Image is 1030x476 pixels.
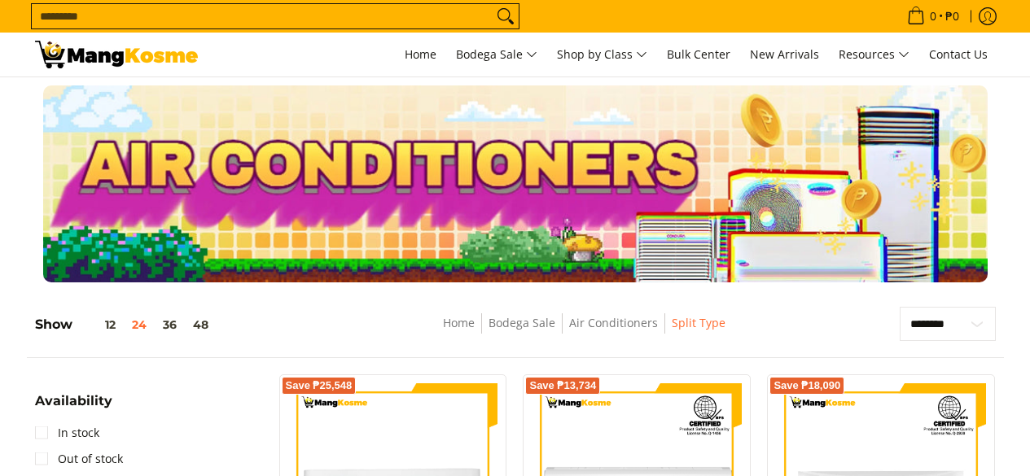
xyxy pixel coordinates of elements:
span: Split Type [672,313,725,334]
img: Bodega Sale Aircon l Mang Kosme: Home Appliances Warehouse Sale Split Type [35,41,198,68]
span: Availability [35,395,112,408]
button: 24 [124,318,155,331]
span: Save ₱18,090 [774,381,840,391]
a: Home [443,315,475,330]
span: Shop by Class [557,45,647,65]
span: Resources [839,45,909,65]
a: In stock [35,420,99,446]
nav: Breadcrumbs [329,313,839,350]
a: Air Conditioners [569,315,658,330]
span: ₱0 [943,11,962,22]
span: Save ₱13,734 [529,381,596,391]
button: Search [493,4,519,28]
span: Bodega Sale [456,45,537,65]
span: Home [405,46,436,62]
button: 36 [155,318,185,331]
a: Bulk Center [659,33,739,76]
h5: Show [35,317,217,333]
summary: Open [35,395,112,420]
button: 12 [72,318,124,331]
span: New Arrivals [750,46,819,62]
a: Out of stock [35,446,123,472]
span: Bulk Center [667,46,730,62]
a: Bodega Sale [489,315,555,330]
a: New Arrivals [742,33,827,76]
a: Bodega Sale [448,33,546,76]
a: Shop by Class [549,33,655,76]
a: Home [397,33,445,76]
button: 48 [185,318,217,331]
span: 0 [927,11,939,22]
span: Contact Us [929,46,988,62]
a: Contact Us [921,33,996,76]
span: • [902,7,964,25]
span: Save ₱25,548 [286,381,353,391]
a: Resources [831,33,918,76]
nav: Main Menu [214,33,996,76]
